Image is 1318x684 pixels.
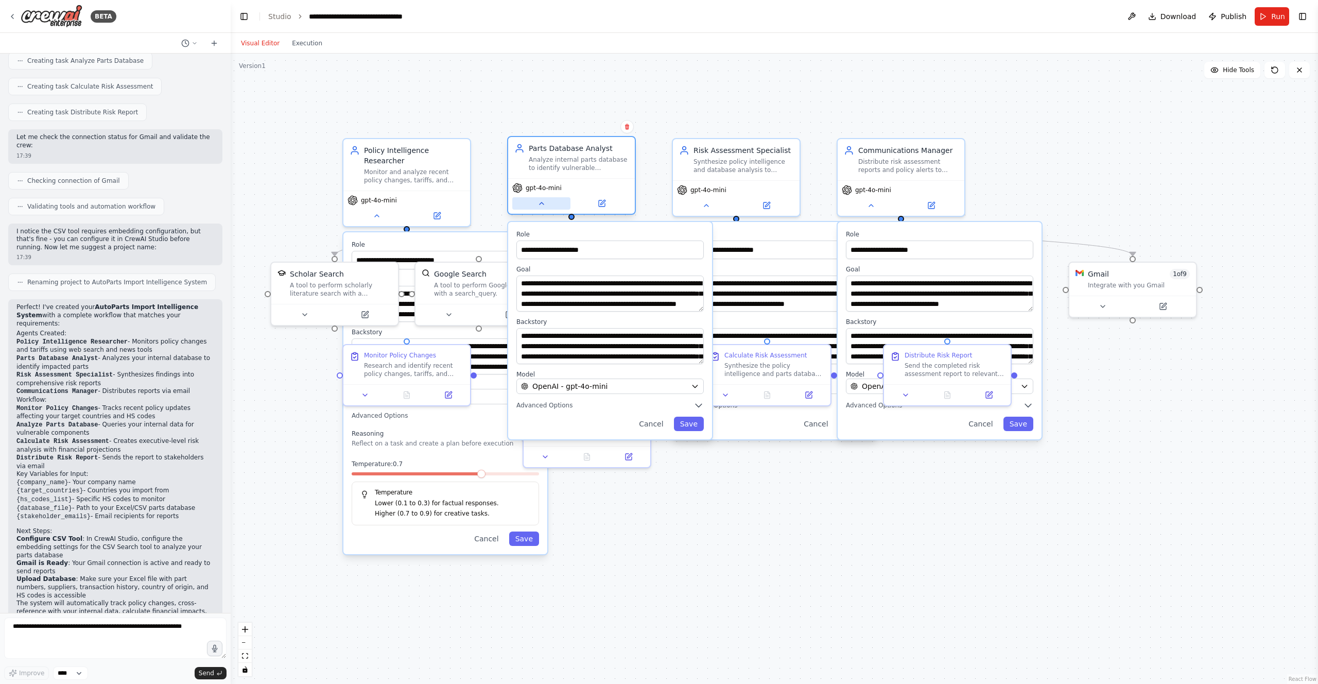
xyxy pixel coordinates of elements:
[1134,300,1192,313] button: Open in side panel
[16,421,98,429] code: Analyze Parts Database
[16,478,214,487] li: - Your company name
[693,145,793,156] div: Risk Assessment Specialist
[16,355,98,362] code: Parts Database Analyst
[846,370,1033,379] label: Model
[896,222,1138,256] g: Edge from 1f81d746-86e1-4500-8377-06edf8b9a9d7 to 18768497-47fc-4305-affe-d56310af44f7
[1144,7,1201,26] button: Download
[16,396,214,404] h2: Workflow:
[1221,11,1246,22] span: Publish
[516,379,704,394] button: OpenAI - gpt-4o-mini
[529,143,629,153] div: Parts Database Analyst
[364,362,464,378] div: Research and identify recent policy changes, tariffs, and trade regulations affecting automotive ...
[268,12,291,21] a: Studio
[1088,281,1190,289] div: Integrate with you Gmail
[16,575,214,600] li: : Make sure your Excel file with part numbers, suppliers, transaction history, country of origin,...
[352,460,403,468] span: Temperature: 0.7
[846,265,1033,273] label: Goal
[237,9,251,24] button: Hide left sidebar
[846,401,902,409] span: Advanced Options
[16,228,214,252] p: I notice the CSV tool requires embedding configuration, but that's fine - you can configure it in...
[414,262,543,326] div: SerplyWebSearchToolGoogle SearchA tool to perform Google search with a search_query.
[16,505,72,512] code: {database_file}
[1271,11,1285,22] span: Run
[862,381,937,391] span: OpenAI - gpt-4o-mini
[27,57,144,65] span: Creating task Analyze Parts Database
[507,138,636,217] div: Parts Database AnalystAnalyze internal parts database to identify vulnerable components, supplier...
[797,417,834,431] button: Cancel
[21,5,82,28] img: Logo
[846,230,1033,238] label: Role
[745,389,789,401] button: No output available
[532,381,608,391] span: OpenAI - gpt-4o-mini
[16,437,214,454] li: - Creates executive-level risk analysis with financial projections
[690,186,726,194] span: gpt-4o-mini
[286,37,328,49] button: Execution
[16,559,214,575] li: : Your Gmail connection is active and ready to send reports
[16,338,214,354] li: - Monitors policy changes and tariffs using web search and news tools
[516,318,704,326] label: Backstory
[16,535,214,559] li: : In CrewAI Studio, configure the embedding settings for the CSV Search tool to analyze your part...
[329,232,412,256] g: Edge from df77e9f7-0ec9-4e14-aabf-4d67985ecb53 to b2cfed23-f188-4697-b79a-f0b284fc6e4f
[177,37,202,49] button: Switch to previous chat
[16,575,76,583] strong: Upload Database
[364,168,464,184] div: Monitor and analyze recent policy changes, tariffs, and trade regulations that impact automotive ...
[27,278,207,286] span: Renaming project to AutoParts Import Intelligence System
[16,421,214,437] li: - Queries your internal data for vulnerable components
[434,269,487,279] div: Google Search
[681,265,869,273] label: Goal
[516,370,704,379] label: Model
[434,281,536,298] div: A tool to perform Google search with a search_query.
[16,388,98,395] code: Communications Manager
[238,663,252,676] button: toggle interactivity
[16,405,98,412] code: Monitor Policy Changes
[516,400,704,411] button: Advanced Options
[207,641,222,656] button: Click to speak your automation idea
[611,451,646,463] button: Open in side panel
[238,649,252,663] button: fit view
[672,138,801,217] div: Risk Assessment SpecialistSynthesize policy intelligence and database analysis to calculate finan...
[16,487,83,494] code: {target_countries}
[238,636,252,649] button: zoom out
[195,667,227,679] button: Send
[858,158,958,174] div: Distribute risk assessment reports and policy alerts to relevant stakeholders at {company_name} v...
[1160,11,1196,22] span: Download
[375,499,530,509] p: Lower (0.1 to 0.3) for factual responses.
[1068,262,1197,318] div: GmailGmail1of9Integrate with you Gmail
[16,559,68,567] strong: Gmail is Ready
[905,351,972,360] div: Distribute Risk Report
[855,186,891,194] span: gpt-4o-mini
[846,400,1033,411] button: Advanced Options
[352,328,539,336] label: Backstory
[352,439,513,448] p: Reflect on a task and create a plan before execution
[480,309,538,321] button: Open in side panel
[16,387,214,396] li: - Distributes reports via email
[16,513,91,520] code: {stakeholder_emails}
[16,404,214,421] li: - Tracks recent policy updates affecting your target countries and HS codes
[27,82,153,91] span: Creating task Calculate Risk Assessment
[620,120,634,133] button: Delete node
[858,145,958,156] div: Communications Manager
[375,509,530,519] p: Higher (0.7 to 0.9) for creative tasks.
[926,389,969,401] button: No output available
[724,351,807,360] div: Calculate Risk Assessment
[509,532,539,546] button: Save
[573,197,631,210] button: Open in side panel
[206,37,222,49] button: Start a new chat
[360,488,530,497] h5: Temperature
[352,241,539,249] label: Role
[846,318,1033,326] label: Backstory
[27,177,120,185] span: Checking connection of Gmail
[16,253,214,261] div: 17:39
[791,389,826,401] button: Open in side panel
[1088,269,1109,279] div: Gmail
[516,401,573,409] span: Advanced Options
[342,344,471,406] div: Monitor Policy ChangesResearch and identify recent policy changes, tariffs, and trade regulations...
[16,454,98,461] code: Distribute Risk Report
[16,338,128,346] code: Policy Intelligence Researcher
[674,417,704,431] button: Save
[19,669,44,677] span: Improve
[681,318,869,326] label: Backstory
[703,344,831,406] div: Calculate Risk AssessmentSynthesize the policy intelligence and parts database analysis to create...
[91,10,116,23] div: BETA
[16,133,214,149] p: Let me check the connection status for Gmail and validate the crew:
